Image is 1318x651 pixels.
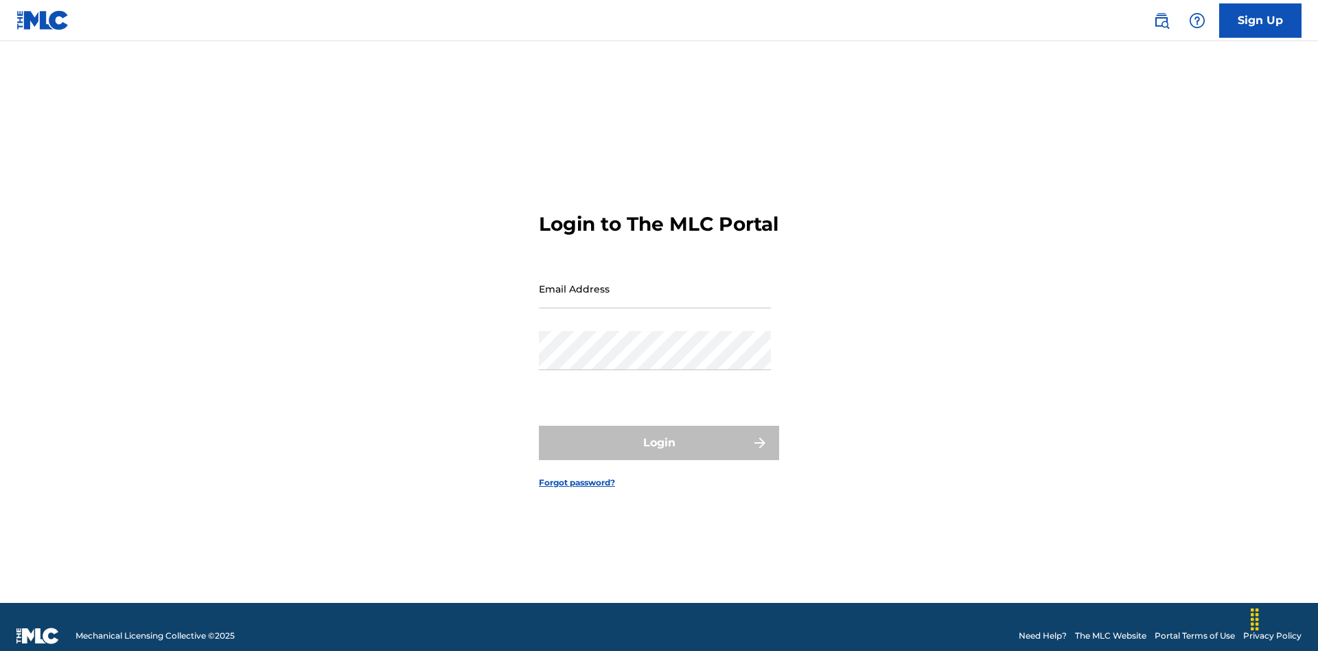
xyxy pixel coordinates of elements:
a: The MLC Website [1075,630,1146,642]
a: Privacy Policy [1243,630,1302,642]
div: Help [1183,7,1211,34]
a: Sign Up [1219,3,1302,38]
a: Public Search [1148,7,1175,34]
a: Need Help? [1019,630,1067,642]
img: MLC Logo [16,10,69,30]
div: Drag [1244,599,1266,640]
a: Portal Terms of Use [1155,630,1235,642]
img: logo [16,628,59,644]
h3: Login to The MLC Portal [539,212,778,236]
img: help [1189,12,1205,29]
span: Mechanical Licensing Collective © 2025 [76,630,235,642]
img: search [1153,12,1170,29]
a: Forgot password? [539,477,615,489]
iframe: Chat Widget [1249,585,1318,651]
